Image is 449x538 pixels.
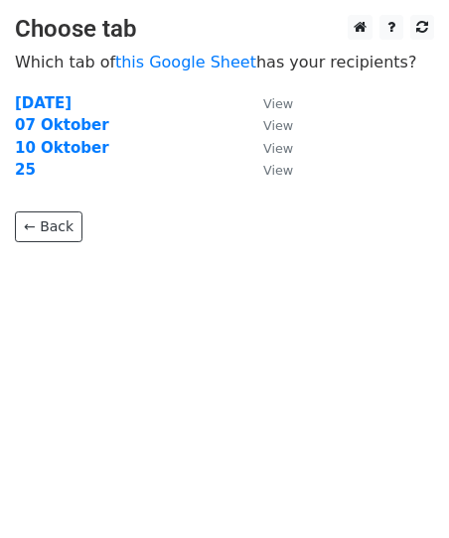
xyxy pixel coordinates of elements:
a: View [243,161,293,179]
small: View [263,141,293,156]
a: View [243,116,293,134]
a: this Google Sheet [115,53,256,71]
small: View [263,118,293,133]
a: 10 Oktober [15,139,109,157]
small: View [263,163,293,178]
small: View [263,96,293,111]
a: View [243,94,293,112]
a: View [243,139,293,157]
a: ← Back [15,211,82,242]
p: Which tab of has your recipients? [15,52,434,72]
h3: Choose tab [15,15,434,44]
a: 25 [15,161,36,179]
a: [DATE] [15,94,72,112]
a: 07 Oktober [15,116,109,134]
